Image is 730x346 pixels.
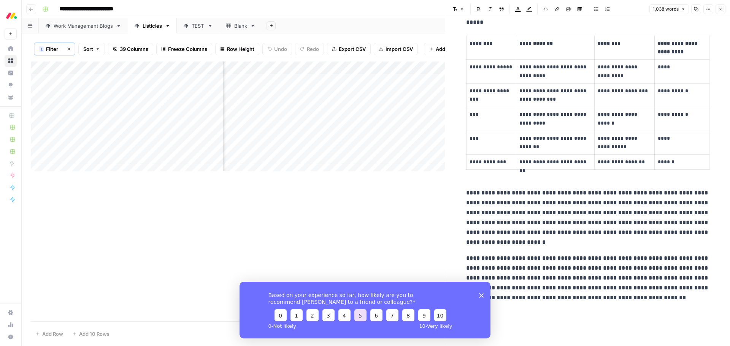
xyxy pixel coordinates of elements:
a: Insights [5,67,17,79]
span: Add 10 Rows [79,330,109,338]
button: Add Column [424,43,470,55]
div: 1 [39,46,44,52]
button: Help + Support [5,331,17,343]
button: Workspace: Monday.com [5,6,17,25]
button: Redo [295,43,324,55]
button: 1Filter [34,43,63,55]
span: Sort [83,45,93,53]
div: Work Management Blogs [54,22,113,30]
span: Row Height [227,45,254,53]
button: Export CSV [327,43,371,55]
button: Sort [78,43,105,55]
a: Opportunities [5,79,17,91]
button: Import CSV [374,43,418,55]
a: Listicles [128,18,177,33]
span: Undo [274,45,287,53]
a: Blank [219,18,262,33]
a: Home [5,43,17,55]
button: Add Row [31,328,68,340]
a: Browse [5,55,17,67]
img: Monday.com Logo [5,9,18,22]
div: Blank [234,22,247,30]
a: Settings [5,307,17,319]
a: TEST [177,18,219,33]
button: Add 10 Rows [68,328,114,340]
span: Add Column [436,45,465,53]
span: 1 [40,46,43,52]
span: 39 Columns [120,45,148,53]
div: TEST [192,22,205,30]
iframe: Survey from AirOps [240,282,490,338]
button: 1,038 words [649,4,689,14]
button: 39 Columns [108,43,153,55]
span: Export CSV [339,45,366,53]
button: Row Height [215,43,259,55]
div: Listicles [143,22,162,30]
a: Usage [5,319,17,331]
a: Your Data [5,91,17,103]
a: Work Management Blogs [39,18,128,33]
span: Freeze Columns [168,45,207,53]
span: 1,038 words [653,6,679,13]
button: Undo [262,43,292,55]
span: Redo [307,45,319,53]
span: Filter [46,45,58,53]
span: Import CSV [386,45,413,53]
button: Freeze Columns [156,43,212,55]
span: Add Row [42,330,63,338]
